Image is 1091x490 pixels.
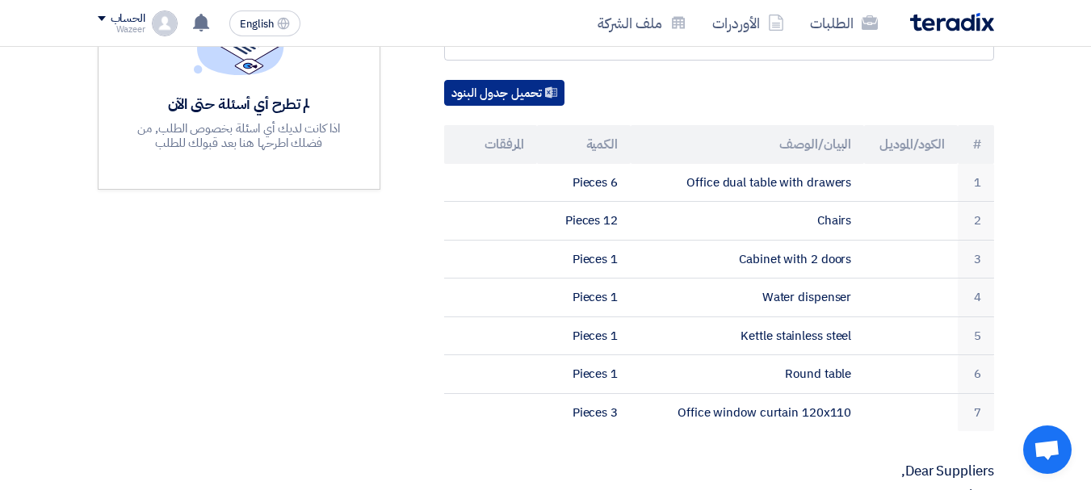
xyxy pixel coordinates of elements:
[631,125,864,164] th: البيان/الوصف
[444,463,994,480] p: Dear Suppliers,
[958,355,994,394] td: 6
[958,202,994,241] td: 2
[958,279,994,317] td: 4
[585,4,699,42] a: ملف الشركة
[152,10,178,36] img: profile_test.png
[864,125,958,164] th: الكود/الموديل
[958,316,994,355] td: 5
[910,13,994,31] img: Teradix logo
[958,393,994,431] td: 7
[537,202,631,241] td: 12 Pieces
[444,80,564,106] button: تحميل جدول البنود
[631,355,864,394] td: Round table
[537,240,631,279] td: 1 Pieces
[537,125,631,164] th: الكمية
[240,19,274,30] span: English
[229,10,300,36] button: English
[631,279,864,317] td: Water dispenser
[631,393,864,431] td: Office window curtain 120x110
[797,4,891,42] a: الطلبات
[121,94,357,113] div: لم تطرح أي أسئلة حتى الآن
[631,240,864,279] td: Cabinet with 2 doors
[537,393,631,431] td: 3 Pieces
[958,164,994,202] td: 1
[1023,425,1072,474] a: فتح المحادثة
[631,316,864,355] td: Kettle stainless steel
[111,12,145,26] div: الحساب
[121,121,357,150] div: اذا كانت لديك أي اسئلة بخصوص الطلب, من فضلك اطرحها هنا بعد قبولك للطلب
[444,125,538,164] th: المرفقات
[699,4,797,42] a: الأوردرات
[958,125,994,164] th: #
[537,316,631,355] td: 1 Pieces
[631,164,864,202] td: Office dual table with drawers
[958,240,994,279] td: 3
[631,202,864,241] td: Chairs
[537,164,631,202] td: 6 Pieces
[98,25,145,34] div: Wazeer
[537,279,631,317] td: 1 Pieces
[537,355,631,394] td: 1 Pieces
